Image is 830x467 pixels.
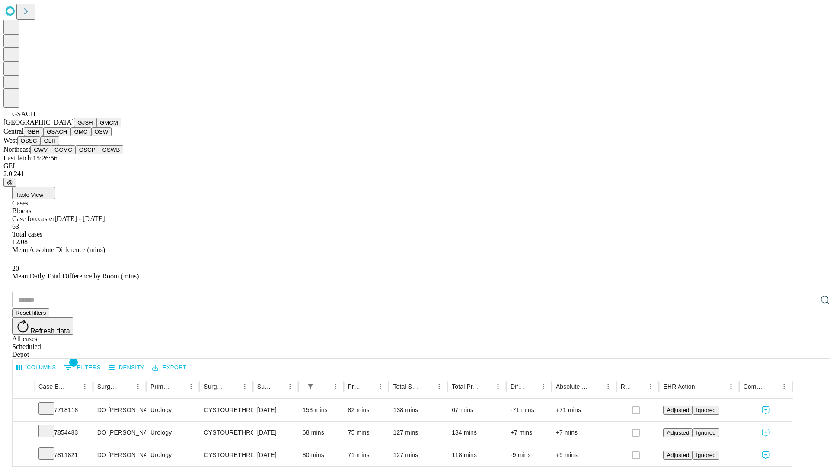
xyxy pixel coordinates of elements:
button: Menu [537,381,549,393]
div: 7854483 [38,422,89,444]
button: Menu [79,381,91,393]
button: GLH [40,136,59,145]
button: Sort [590,381,602,393]
div: Surgery Date [257,383,271,390]
button: Show filters [62,361,103,374]
button: Menu [284,381,296,393]
span: Ignored [696,429,715,436]
button: Sort [120,381,132,393]
div: 67 mins [452,399,502,421]
button: Menu [602,381,614,393]
div: Surgeon Name [97,383,119,390]
button: Sort [362,381,374,393]
button: Adjusted [663,428,693,437]
button: Density [106,361,147,374]
div: Difference [511,383,524,390]
div: 68 mins [303,422,339,444]
div: -71 mins [511,399,547,421]
div: [DATE] [257,422,294,444]
button: Sort [317,381,329,393]
button: Ignored [693,451,719,460]
span: Ignored [696,407,715,413]
div: Comments [744,383,765,390]
div: +71 mins [556,399,612,421]
div: 1 active filter [304,381,316,393]
div: DO [PERSON_NAME] A Do [97,422,142,444]
button: Sort [421,381,433,393]
div: +7 mins [511,422,547,444]
div: 82 mins [348,399,385,421]
div: Urology [150,444,195,466]
span: Last fetch: 15:26:56 [3,154,57,162]
button: Menu [185,381,197,393]
button: Menu [132,381,144,393]
div: Absolute Difference [556,383,589,390]
div: CYSTOURETHROSCOPY [MEDICAL_DATA] WITH [MEDICAL_DATA] AND [MEDICAL_DATA] INSERTION [204,444,248,466]
span: Adjusted [667,452,689,458]
div: 127 mins [393,444,443,466]
div: CYSTOURETHROSCOPY [MEDICAL_DATA] WITH [MEDICAL_DATA] AND [MEDICAL_DATA] INSERTION [204,422,248,444]
span: West [3,137,17,144]
button: Expand [17,403,30,418]
span: Table View [16,192,43,198]
span: 63 [12,223,19,230]
div: 80 mins [303,444,339,466]
span: [DATE] - [DATE] [54,215,105,222]
div: 134 mins [452,422,502,444]
span: Reset filters [16,310,46,316]
button: Show filters [304,381,316,393]
button: Sort [632,381,645,393]
div: Resolved in EHR [621,383,632,390]
button: GMCM [96,118,121,127]
button: GMC [70,127,91,136]
div: +9 mins [556,444,612,466]
button: Expand [17,425,30,441]
div: +7 mins [556,422,612,444]
div: [DATE] [257,444,294,466]
div: Case Epic Id [38,383,66,390]
div: Surgery Name [204,383,225,390]
button: OSW [91,127,112,136]
span: @ [7,179,13,186]
button: GCMC [51,145,76,154]
button: Refresh data [12,317,73,335]
div: Total Scheduled Duration [393,383,420,390]
span: Northeast [3,146,30,153]
div: 127 mins [393,422,443,444]
div: DO [PERSON_NAME] A Do [97,444,142,466]
div: Total Predicted Duration [452,383,479,390]
div: 138 mins [393,399,443,421]
button: Menu [239,381,251,393]
button: Select columns [14,361,58,374]
div: DO [PERSON_NAME] A Do [97,399,142,421]
div: [DATE] [257,399,294,421]
button: Ignored [693,406,719,415]
button: OSSC [17,136,41,145]
button: Menu [374,381,386,393]
button: Sort [67,381,79,393]
div: 153 mins [303,399,339,421]
div: Urology [150,422,195,444]
span: Central [3,128,24,135]
div: EHR Action [663,383,695,390]
span: 12.08 [12,238,28,246]
span: Total cases [12,230,42,238]
div: CYSTOURETHROSCOPY [MEDICAL_DATA] WITH [MEDICAL_DATA] AND [MEDICAL_DATA] INSERTION [204,399,248,421]
button: Adjusted [663,451,693,460]
div: GEI [3,162,827,170]
div: Urology [150,399,195,421]
div: 7811821 [38,444,89,466]
button: Sort [525,381,537,393]
div: Primary Service [150,383,172,390]
button: Menu [725,381,737,393]
button: Menu [492,381,504,393]
button: GWV [30,145,51,154]
span: Ignored [696,452,715,458]
button: Expand [17,448,30,463]
button: GSWB [99,145,124,154]
div: 71 mins [348,444,385,466]
div: -9 mins [511,444,547,466]
button: GBH [24,127,43,136]
button: Menu [329,381,342,393]
span: Adjusted [667,429,689,436]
